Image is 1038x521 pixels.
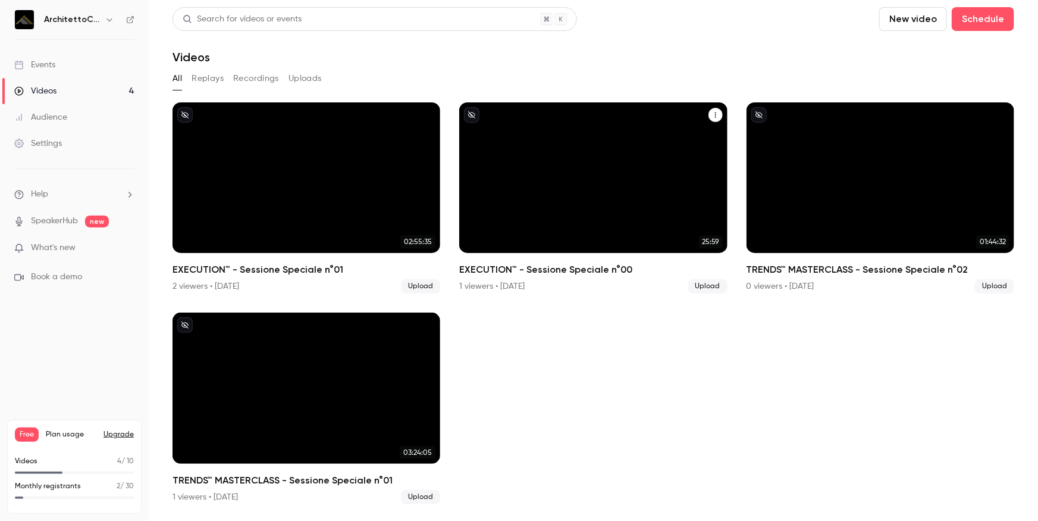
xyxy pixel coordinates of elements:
span: Free [15,428,39,442]
li: EXECUTION™ - Sessione Speciale n°00 [459,102,727,294]
h2: TRENDS™ MASTERCLASS - Sessione Speciale n°01 [173,473,440,488]
li: EXECUTION™ - Sessione Speciale n°01 [173,102,440,294]
button: unpublished [464,107,479,123]
div: 1 viewers • [DATE] [459,280,525,292]
button: Recordings [233,69,279,88]
iframe: Noticeable Trigger [120,243,134,254]
p: Monthly registrants [15,481,81,492]
a: 03:24:05TRENDS™ MASTERCLASS - Sessione Speciale n°011 viewers • [DATE]Upload [173,313,440,504]
span: 4 [117,458,121,465]
button: Schedule [952,7,1014,31]
div: Settings [14,138,62,149]
li: help-dropdown-opener [14,188,134,201]
li: TRENDS™ MASTERCLASS - Sessione Speciale n°02 [747,102,1014,294]
div: 1 viewers • [DATE] [173,491,238,503]
button: All [173,69,182,88]
div: Videos [14,85,57,97]
a: SpeakerHub [31,215,78,227]
h1: Videos [173,50,210,64]
button: Upgrade [104,430,134,439]
div: Events [14,59,55,71]
span: 02:55:35 [400,235,435,248]
button: unpublished [177,317,193,333]
span: 25:59 [699,235,723,248]
a: 25:59EXECUTION™ - Sessione Speciale n°001 viewers • [DATE]Upload [459,102,727,294]
div: Audience [14,111,67,123]
button: unpublished [751,107,767,123]
button: Uploads [288,69,322,88]
button: unpublished [177,107,193,123]
span: new [85,216,109,227]
span: Upload [401,279,440,294]
p: Videos [15,456,37,467]
p: / 10 [117,456,134,467]
span: Upload [688,279,727,294]
p: / 30 [117,481,134,492]
section: Videos [173,7,1014,514]
a: 01:44:32TRENDS™ MASTERCLASS - Sessione Speciale n°020 viewers • [DATE]Upload [747,102,1014,294]
img: ArchitettoClub [15,10,34,29]
span: Upload [401,490,440,504]
span: Help [31,188,48,201]
li: TRENDS™ MASTERCLASS - Sessione Speciale n°01 [173,313,440,504]
div: 0 viewers • [DATE] [747,280,814,292]
span: Plan usage [46,430,96,439]
h2: EXECUTION™ - Sessione Speciale n°00 [459,263,727,277]
button: Replays [192,69,224,88]
span: Book a demo [31,271,82,283]
h2: TRENDS™ MASTERCLASS - Sessione Speciale n°02 [747,263,1014,277]
h2: EXECUTION™ - Sessione Speciale n°01 [173,263,440,277]
span: 03:24:05 [400,446,435,459]
ul: Videos [173,102,1014,504]
span: 2 [117,483,120,490]
div: 2 viewers • [DATE] [173,280,239,292]
div: Search for videos or events [183,13,302,26]
button: New video [879,7,947,31]
a: 02:55:35EXECUTION™ - Sessione Speciale n°012 viewers • [DATE]Upload [173,102,440,294]
span: What's new [31,242,76,254]
span: Upload [975,279,1014,294]
h6: ArchitettoClub [44,14,100,26]
span: 01:44:32 [976,235,1009,248]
